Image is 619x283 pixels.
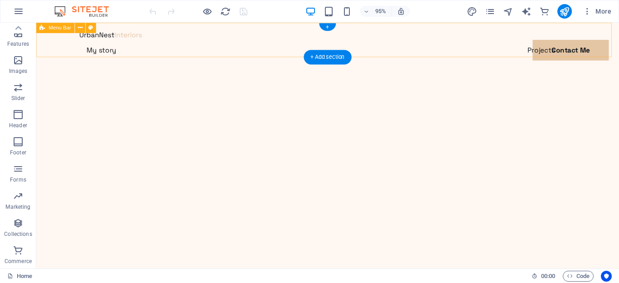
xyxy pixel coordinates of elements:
[397,7,405,15] i: On resize automatically adjust zoom level to fit chosen device.
[539,6,550,17] i: Commerce
[541,271,555,282] span: 00 00
[5,258,32,265] p: Commerce
[7,271,32,282] a: Click to cancel selection. Double-click to open Pages
[521,6,532,17] i: AI Writer
[10,176,26,183] p: Forms
[532,271,556,282] h6: Session time
[547,273,549,279] span: :
[10,149,26,156] p: Footer
[7,40,29,48] p: Features
[467,6,478,17] button: design
[467,6,477,17] i: Design (Ctrl+Alt+Y)
[559,6,570,17] i: Publish
[485,6,495,17] i: Pages (Ctrl+Alt+S)
[11,95,25,102] p: Slider
[4,230,32,238] p: Collections
[220,6,231,17] i: Reload page
[601,271,612,282] button: Usercentrics
[373,6,388,17] h6: 95%
[503,6,513,17] i: Navigator
[579,4,615,19] button: More
[485,6,496,17] button: pages
[202,6,213,17] button: Click here to leave preview mode and continue editing
[5,203,30,211] p: Marketing
[539,6,550,17] button: commerce
[360,6,392,17] button: 95%
[52,6,120,17] img: Editor Logo
[220,6,231,17] button: reload
[49,25,71,30] span: Menu Bar
[557,4,572,19] button: publish
[563,271,594,282] button: Code
[9,67,28,75] p: Images
[9,122,27,129] p: Header
[567,271,590,282] span: Code
[583,7,611,16] span: More
[304,50,351,64] div: + Add section
[503,6,514,17] button: navigator
[521,6,532,17] button: text_generator
[319,23,336,31] div: +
